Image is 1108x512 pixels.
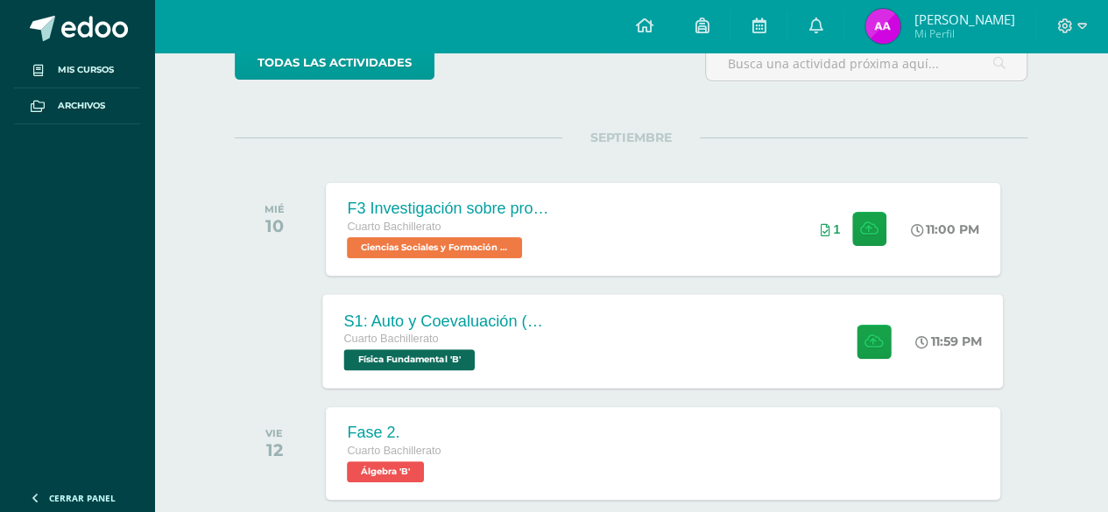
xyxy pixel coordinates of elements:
[914,26,1014,41] span: Mi Perfil
[914,11,1014,28] span: [PERSON_NAME]
[265,215,285,236] div: 10
[265,427,283,439] div: VIE
[235,46,434,80] a: todas las Actividades
[562,130,700,145] span: SEPTIEMBRE
[344,312,556,330] div: S1: Auto y Coevaluación (Magnetismo/Conceptos Básicos)
[347,445,441,457] span: Cuarto Bachillerato
[265,203,285,215] div: MIÉ
[347,200,557,218] div: F3 Investigación sobre problemas de salud mental como fenómeno social
[14,88,140,124] a: Archivos
[265,439,283,460] div: 12
[865,9,900,44] img: 5b0250bab5470b9a7437b747ac79c970.png
[347,221,441,233] span: Cuarto Bachillerato
[911,221,979,237] div: 11:00 PM
[706,46,1027,81] input: Busca una actividad próxima aquí...
[344,333,439,345] span: Cuarto Bachillerato
[58,99,105,113] span: Archivos
[347,424,441,442] div: Fase 2.
[49,492,116,504] span: Cerrar panel
[58,63,114,77] span: Mis cursos
[916,333,983,349] div: 11:59 PM
[347,461,424,482] span: Álgebra 'B'
[833,222,840,236] span: 1
[820,222,840,236] div: Archivos entregados
[14,53,140,88] a: Mis cursos
[344,349,475,370] span: Física Fundamental 'B'
[347,237,522,258] span: Ciencias Sociales y Formación Ciudadana 'B'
